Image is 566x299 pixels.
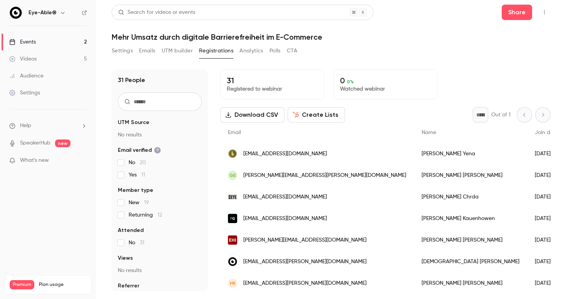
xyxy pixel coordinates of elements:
span: Join date [535,130,559,135]
p: No results [118,131,202,139]
div: [PERSON_NAME] [PERSON_NAME] [414,272,527,294]
span: Referrer [118,282,139,290]
button: Polls [270,45,281,57]
span: No [129,159,146,166]
span: Plan usage [39,282,87,288]
h6: Eye-Able® [28,9,57,17]
img: eye-able.com [228,257,237,266]
h1: 31 People [118,76,145,85]
button: Settings [112,45,133,57]
span: Email verified [118,146,161,154]
span: HK [230,280,236,287]
span: New [129,199,149,207]
span: 19 [144,200,149,205]
span: [EMAIL_ADDRESS][DOMAIN_NAME] [243,193,327,201]
button: Emails [139,45,155,57]
button: UTM builder [162,45,193,57]
button: CTA [287,45,297,57]
span: No [129,239,144,247]
li: help-dropdown-opener [9,122,87,130]
button: Registrations [199,45,233,57]
span: [EMAIL_ADDRESS][PERSON_NAME][DOMAIN_NAME] [243,258,367,266]
p: 0 [340,76,431,85]
button: Share [502,5,532,20]
span: Premium [10,280,34,289]
a: SpeakerHub [20,139,50,147]
span: Yes [129,171,145,179]
div: [PERSON_NAME] [PERSON_NAME] [414,229,527,251]
span: [EMAIL_ADDRESS][DOMAIN_NAME] [243,215,327,223]
span: new [55,139,70,147]
div: [PERSON_NAME] Yena [414,143,527,165]
p: 31 [227,76,318,85]
span: 31 [140,240,144,245]
span: [PERSON_NAME][EMAIL_ADDRESS][DOMAIN_NAME] [243,236,367,244]
button: Create Lists [288,107,345,123]
span: [EMAIL_ADDRESS][DOMAIN_NAME] [243,150,327,158]
span: 12 [157,212,162,218]
div: [DEMOGRAPHIC_DATA] [PERSON_NAME] [414,251,527,272]
button: Download CSV [220,107,285,123]
p: Registered to webinar [227,85,318,93]
span: 11 [141,172,145,178]
img: rograc.com [228,194,237,200]
img: ehi.org [228,235,237,245]
p: Watched webinar [340,85,431,93]
span: Email [228,130,241,135]
div: Search for videos or events [118,8,195,17]
span: Views [118,254,133,262]
iframe: Noticeable Trigger [78,157,87,164]
span: What's new [20,156,49,165]
span: Attended [118,227,144,234]
span: Member type [118,186,153,194]
h1: Mehr Umsatz durch digitale Barrierefreiheit im E-Commerce [112,32,551,42]
span: GE [229,172,236,179]
div: Settings [9,89,40,97]
span: [EMAIL_ADDRESS][PERSON_NAME][DOMAIN_NAME] [243,279,367,287]
button: Analytics [239,45,263,57]
img: Eye-Able® [10,7,22,19]
span: 0 % [347,79,354,84]
p: No results [118,267,202,274]
div: Videos [9,55,37,63]
div: [PERSON_NAME] Kauenhowen [414,208,527,229]
div: [PERSON_NAME] Chrda [414,186,527,208]
span: UTM Source [118,119,149,126]
p: Out of 1 [491,111,511,119]
span: Returning [129,211,162,219]
div: Events [9,38,36,46]
span: 20 [140,160,146,165]
img: feelgrounds.com [228,214,237,223]
span: [PERSON_NAME][EMAIL_ADDRESS][PERSON_NAME][DOMAIN_NAME] [243,171,406,180]
span: Help [20,122,31,130]
span: Name [422,130,436,135]
img: yena.de [228,149,237,158]
div: Audience [9,72,44,80]
div: [PERSON_NAME] [PERSON_NAME] [414,165,527,186]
